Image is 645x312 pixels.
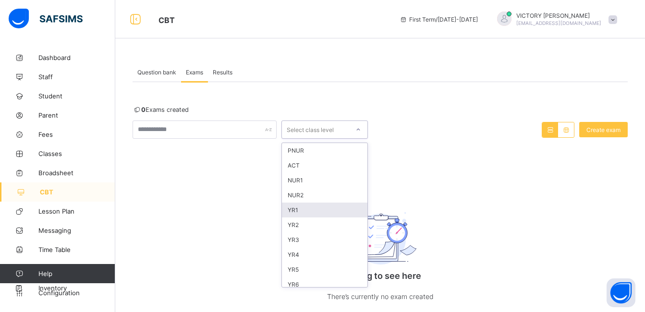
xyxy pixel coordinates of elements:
[400,16,478,23] span: session/term information
[607,278,635,307] button: Open asap
[487,12,622,27] div: VICTORYEMMANUEL
[213,69,232,76] span: Results
[38,131,115,138] span: Fees
[38,289,115,297] span: Configuration
[282,158,367,173] div: ACT
[284,290,476,302] p: There’s currently no exam created
[282,188,367,203] div: NUR2
[282,143,367,158] div: PNUR
[287,120,334,139] div: Select class level
[40,188,115,196] span: CBT
[38,207,115,215] span: Lesson Plan
[282,247,367,262] div: YR4
[282,277,367,292] div: YR6
[284,271,476,281] p: Nothing to see here
[38,92,115,100] span: Student
[186,69,203,76] span: Exams
[133,106,189,113] span: Exams created
[516,12,601,19] span: VICTORY [PERSON_NAME]
[38,227,115,234] span: Messaging
[282,173,367,188] div: NUR1
[38,150,115,157] span: Classes
[586,126,621,133] span: Create exam
[282,262,367,277] div: YR5
[344,212,416,264] img: empty_exam.25ac31c7e64bfa8fcc0a6b068b22d071.svg
[38,73,115,81] span: Staff
[38,246,115,253] span: Time Table
[282,203,367,217] div: YR1
[516,20,601,26] span: [EMAIL_ADDRESS][DOMAIN_NAME]
[282,232,367,247] div: YR3
[137,69,176,76] span: Question bank
[38,54,115,61] span: Dashboard
[9,9,83,29] img: safsims
[141,106,146,113] b: 0
[282,217,367,232] div: YR2
[38,111,115,119] span: Parent
[38,270,115,277] span: Help
[38,169,115,177] span: Broadsheet
[158,15,175,25] span: CBT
